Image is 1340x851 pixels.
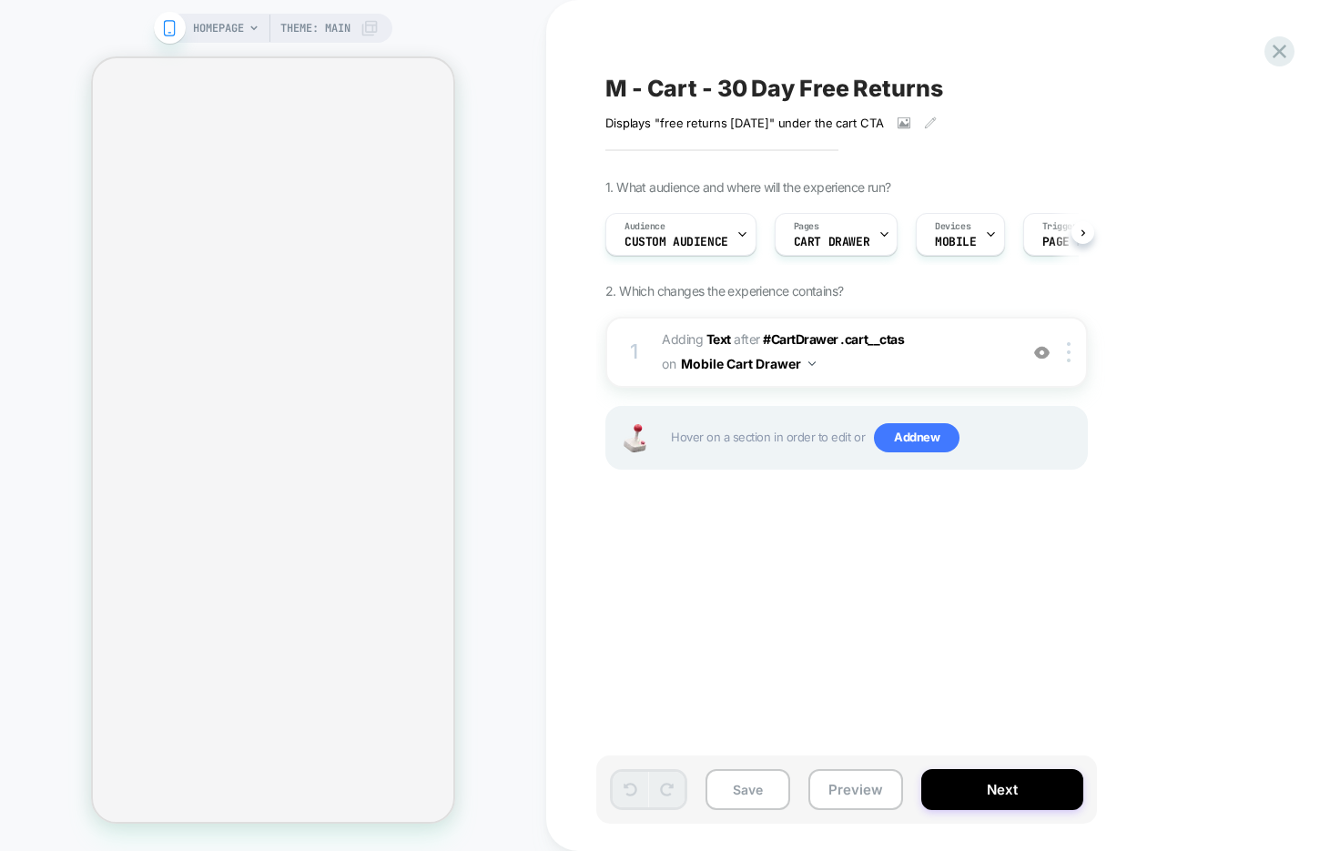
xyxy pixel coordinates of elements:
span: Audience [624,220,665,233]
span: 2. Which changes the experience contains? [605,283,843,299]
span: Hover on a section in order to edit or [671,423,1077,452]
span: #CartDrawer .cart__ctas [763,331,904,347]
button: Preview [808,769,903,810]
span: Add new [874,423,959,452]
span: Theme: MAIN [280,14,350,43]
span: 1. What audience and where will the experience run? [605,179,890,195]
span: M - Cart - 30 Day Free Returns [605,75,943,102]
span: CART DRAWER [794,236,869,248]
span: Pages [794,220,819,233]
span: Displays "free returns [DATE]" under the cart CTA [605,116,884,130]
span: Page Load [1042,236,1104,248]
button: Mobile Cart Drawer [681,350,816,377]
span: Devices [935,220,970,233]
img: crossed eye [1034,345,1050,360]
img: close [1067,342,1071,362]
div: 1 [625,334,644,370]
span: MOBILE [935,236,976,248]
button: Next [921,769,1083,810]
img: Joystick [616,424,653,452]
span: on [662,352,675,375]
span: HOMEPAGE [193,14,244,43]
span: Adding [662,331,731,347]
img: down arrow [808,361,816,366]
b: Text [706,331,731,347]
button: Save [706,769,790,810]
span: Custom Audience [624,236,728,248]
span: AFTER [734,331,760,347]
span: Trigger [1042,220,1078,233]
